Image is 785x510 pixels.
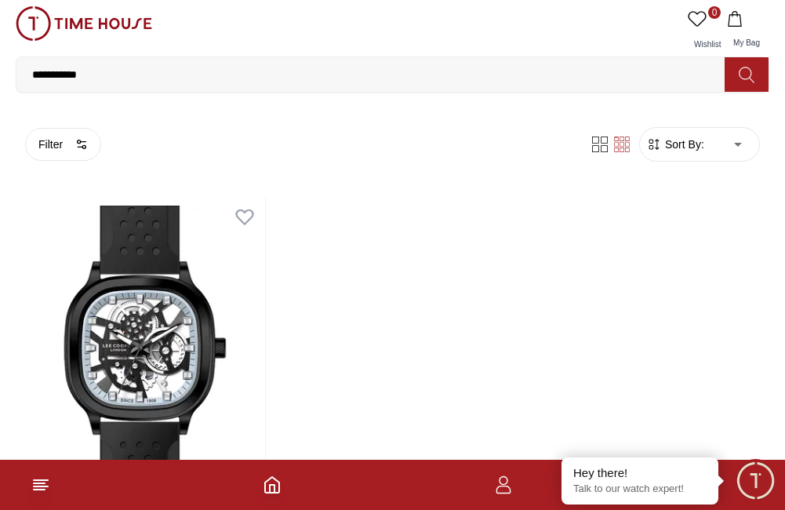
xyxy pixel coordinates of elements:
[25,128,101,161] button: Filter
[734,459,777,502] div: Chat Widget
[16,6,152,41] img: ...
[573,483,707,496] p: Talk to our watch expert!
[708,6,721,19] span: 0
[25,196,265,500] img: Lee Cooper Men's Analog Blue Dial Watch - LC07973.651
[727,38,766,47] span: My Bag
[573,465,707,481] div: Hey there!
[646,137,704,152] button: Sort By:
[685,6,724,56] a: 0Wishlist
[688,40,727,49] span: Wishlist
[662,137,704,152] span: Sort By:
[724,6,769,56] button: My Bag
[263,475,282,494] a: Home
